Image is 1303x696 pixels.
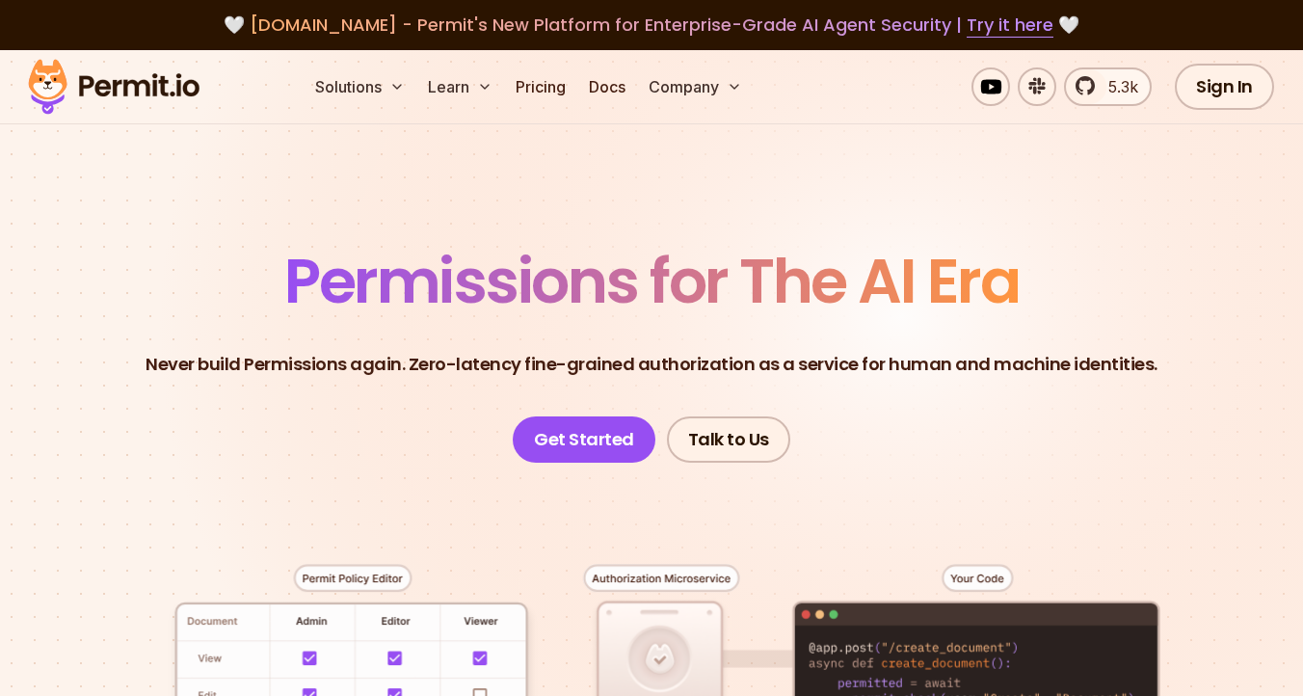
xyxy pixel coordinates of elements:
[250,13,1053,37] span: [DOMAIN_NAME] - Permit's New Platform for Enterprise-Grade AI Agent Security |
[641,67,750,106] button: Company
[146,351,1157,378] p: Never build Permissions again. Zero-latency fine-grained authorization as a service for human and...
[1097,75,1138,98] span: 5.3k
[420,67,500,106] button: Learn
[508,67,573,106] a: Pricing
[284,238,1019,324] span: Permissions for The AI Era
[513,416,655,463] a: Get Started
[967,13,1053,38] a: Try it here
[581,67,633,106] a: Docs
[1175,64,1274,110] a: Sign In
[307,67,412,106] button: Solutions
[19,54,208,120] img: Permit logo
[46,12,1257,39] div: 🤍 🤍
[667,416,790,463] a: Talk to Us
[1064,67,1152,106] a: 5.3k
